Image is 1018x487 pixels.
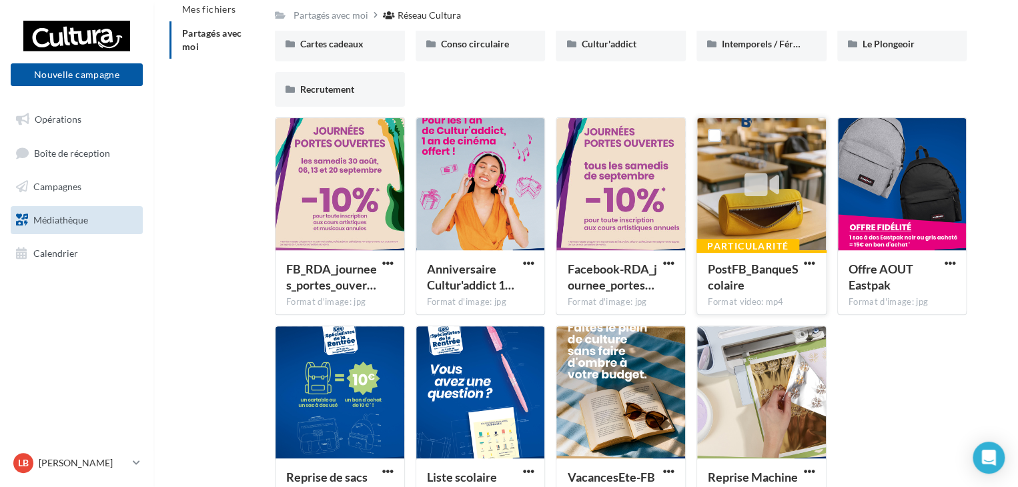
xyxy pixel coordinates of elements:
span: Campagnes [33,181,81,192]
span: Le Plongeoir [863,38,915,49]
a: Opérations [8,105,145,133]
span: Médiathèque [33,214,88,225]
span: Liste scolaire [427,470,497,484]
span: LB [18,456,29,470]
div: Partagés avec moi [294,9,368,22]
a: LB [PERSON_NAME] [11,450,143,476]
button: Nouvelle campagne [11,63,143,86]
span: Mes fichiers [182,3,235,15]
span: Opérations [35,113,81,125]
div: Format d'image: jpg [427,296,534,308]
div: Open Intercom Messenger [973,442,1005,474]
div: Format d'image: jpg [286,296,394,308]
a: Calendrier [8,239,145,268]
a: Médiathèque [8,206,145,234]
span: Cultur'addict [581,38,636,49]
span: PostFB_BanqueScolaire [708,262,799,292]
div: Particularité [696,239,799,254]
div: Réseau Cultura [398,9,461,22]
span: Recrutement [300,83,354,95]
span: Anniversaire Cultur'addict 15/09 au 28/09 [427,262,514,292]
p: [PERSON_NAME] [39,456,127,470]
span: Reprise de sacs [286,470,368,484]
span: Intemporels / Fériés [722,38,805,49]
div: Format d'image: jpg [567,296,674,308]
span: Cartes cadeaux [300,38,364,49]
span: Facebook-RDA_journee_portes_ouvertes [567,262,656,292]
span: FB_RDA_journees_portes_ouvertes_art et musique [286,262,377,292]
span: Offre AOUT Eastpak [849,262,913,292]
a: Boîte de réception [8,139,145,167]
span: Boîte de réception [34,147,110,158]
span: Calendrier [33,247,78,258]
div: Format d'image: jpg [849,296,956,308]
a: Campagnes [8,173,145,201]
span: Conso circulaire [441,38,509,49]
div: Format video: mp4 [708,296,815,308]
span: Partagés avec moi [182,27,242,52]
